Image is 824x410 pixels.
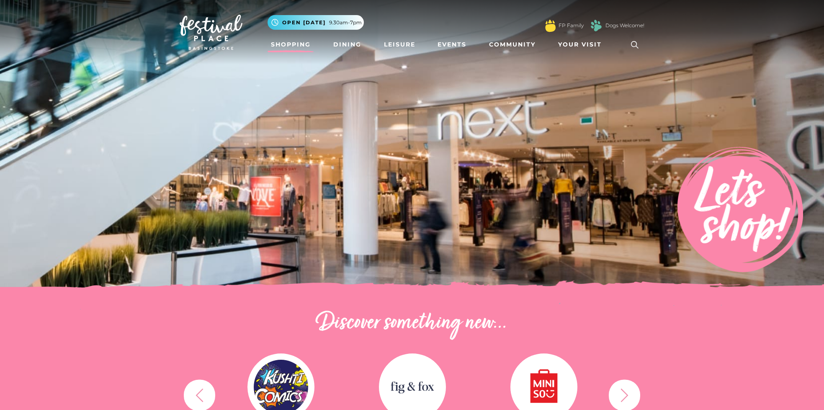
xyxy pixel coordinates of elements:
[559,22,584,29] a: FP Family
[268,37,314,52] a: Shopping
[180,310,644,337] h2: Discover something new...
[180,15,242,50] img: Festival Place Logo
[330,37,365,52] a: Dining
[434,37,470,52] a: Events
[381,37,419,52] a: Leisure
[486,37,539,52] a: Community
[605,22,644,29] a: Dogs Welcome!
[282,19,326,26] span: Open [DATE]
[558,40,602,49] span: Your Visit
[268,15,364,30] button: Open [DATE] 9.30am-7pm
[555,37,609,52] a: Your Visit
[329,19,362,26] span: 9.30am-7pm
